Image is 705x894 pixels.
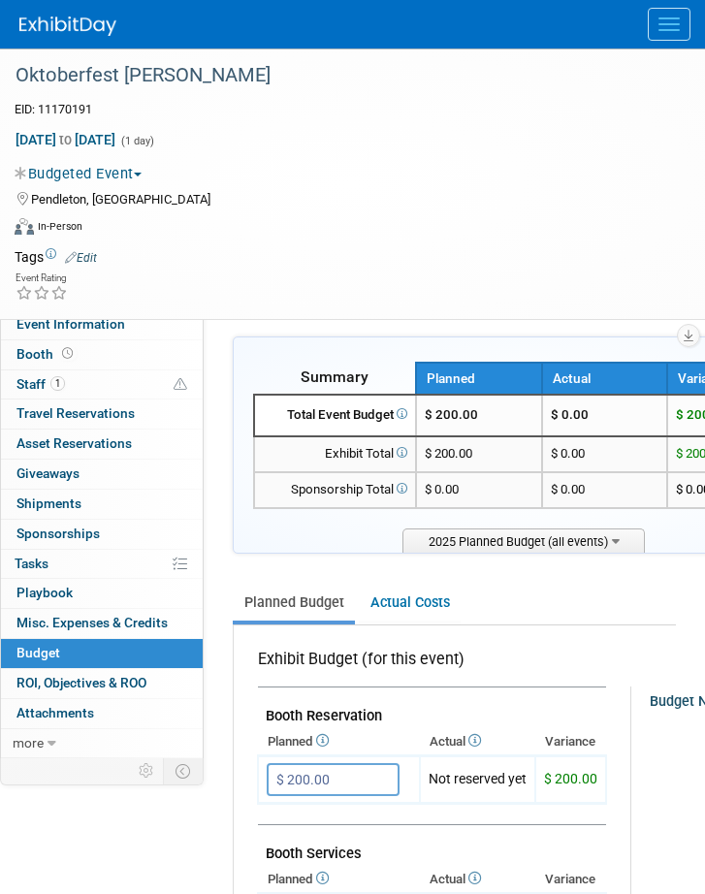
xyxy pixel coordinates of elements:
[420,756,535,804] td: Not reserved yet
[1,639,203,668] a: Budget
[16,675,146,690] span: ROI, Objectives & ROO
[542,436,668,472] td: $ 0.00
[1,370,203,399] a: Staff1
[402,528,645,553] span: 2025 Planned Budget (all events)
[37,219,82,234] div: In-Person
[15,218,34,234] img: Format-Inperson.png
[535,728,606,755] th: Variance
[16,465,80,481] span: Giveaways
[542,395,668,436] td: $ 0.00
[15,164,149,184] button: Budgeted Event
[542,363,668,395] th: Actual
[16,435,132,451] span: Asset Reservations
[1,699,203,728] a: Attachments
[119,135,154,147] span: (1 day)
[1,340,203,369] a: Booth
[16,526,100,541] span: Sponsorships
[58,346,77,361] span: Booth not reserved yet
[1,609,203,638] a: Misc. Expenses & Credits
[420,728,535,755] th: Actual
[1,579,203,608] a: Playbook
[15,247,97,267] td: Tags
[301,367,369,386] span: Summary
[258,866,420,893] th: Planned
[258,825,606,867] td: Booth Services
[16,645,60,660] span: Budget
[425,446,472,461] span: $ 200.00
[544,771,597,786] span: $ 200.00
[258,728,420,755] th: Planned
[15,102,92,116] span: Event ID: 11170191
[425,407,478,422] span: $ 200.00
[1,399,203,429] a: Travel Reservations
[16,376,65,392] span: Staff
[1,490,203,519] a: Shipments
[263,445,407,463] div: Exhibit Total
[9,58,666,93] div: Oktoberfest [PERSON_NAME]
[535,866,606,893] th: Variance
[16,273,68,283] div: Event Rating
[263,481,407,499] div: Sponsorship Total
[1,669,203,698] a: ROI, Objectives & ROO
[258,687,606,729] td: Booth Reservation
[16,615,168,630] span: Misc. Expenses & Credits
[648,8,690,41] button: Menu
[164,758,204,783] td: Toggle Event Tabs
[233,585,355,621] a: Planned Budget
[16,405,135,421] span: Travel Reservations
[1,460,203,489] a: Giveaways
[50,376,65,391] span: 1
[263,406,407,425] div: Total Event Budget
[16,346,77,362] span: Booth
[16,585,73,600] span: Playbook
[359,585,461,621] a: Actual Costs
[16,495,81,511] span: Shipments
[31,192,210,207] span: Pendleton, [GEOGRAPHIC_DATA]
[56,132,75,147] span: to
[1,550,203,579] a: Tasks
[15,131,116,148] span: [DATE] [DATE]
[16,316,125,332] span: Event Information
[258,649,598,681] div: Exhibit Budget (for this event)
[15,556,48,571] span: Tasks
[15,215,666,244] div: Event Format
[416,363,542,395] th: Planned
[1,729,203,758] a: more
[425,482,459,496] span: $ 0.00
[19,16,116,36] img: ExhibitDay
[1,430,203,459] a: Asset Reservations
[13,735,44,750] span: more
[174,376,187,394] span: Potential Scheduling Conflict -- at least one attendee is tagged in another overlapping event.
[542,472,668,508] td: $ 0.00
[65,251,97,265] a: Edit
[130,758,164,783] td: Personalize Event Tab Strip
[420,866,535,893] th: Actual
[16,705,94,720] span: Attachments
[1,520,203,549] a: Sponsorships
[1,310,203,339] a: Event Information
